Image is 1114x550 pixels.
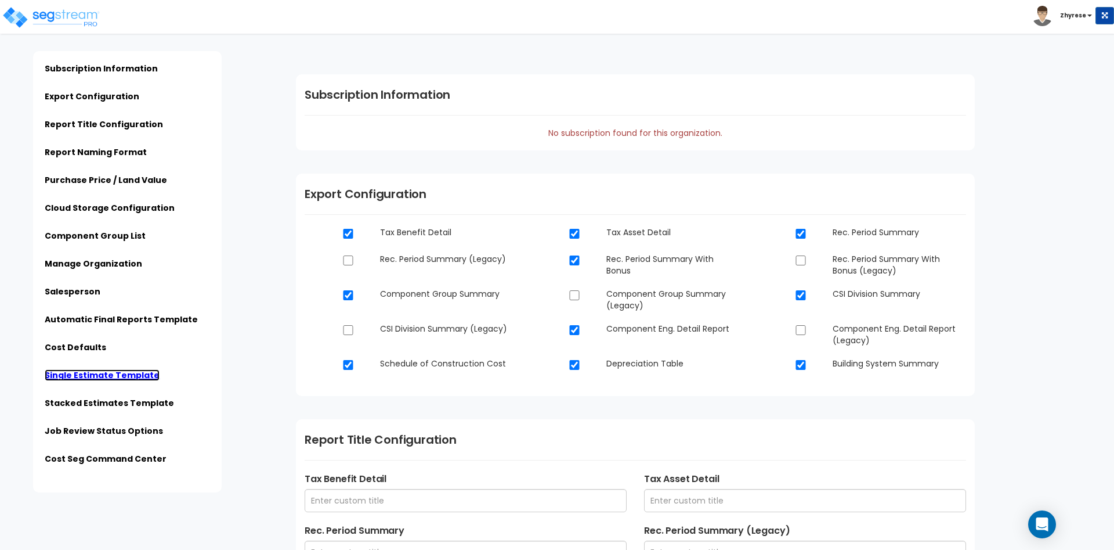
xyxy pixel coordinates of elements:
a: Cost Defaults [45,341,106,353]
a: Automatic Final Reports Template [45,314,198,325]
a: Salesperson [45,286,100,297]
dd: Component Eng. Detail Report [598,323,748,335]
a: Subscription Information [45,63,158,74]
a: Component Group List [45,230,146,242]
a: Stacked Estimates Template [45,397,174,409]
dd: Component Eng. Detail Report (Legacy) [824,323,975,346]
a: Purchase Price / Land Value [45,174,167,186]
a: Single Estimate Template [45,369,160,381]
h1: Export Configuration [305,185,966,203]
a: Manage Organization [45,258,142,269]
a: Cost Seg Command Center [45,453,167,465]
dd: Rec. Period Summary [824,227,975,238]
input: Enter custom title [644,489,966,512]
a: Report Title Configuration [45,118,163,130]
label: Rec. Period Summary (Legacy) [644,524,966,538]
dd: Depreciation Table [598,358,748,369]
img: avatar.png [1032,6,1052,26]
a: Report Naming Format [45,146,147,158]
dd: Building System Summary [824,358,975,369]
input: Enter custom title [305,489,627,512]
span: No subscription found for this organization. [548,127,722,139]
dd: Tax Benefit Detail [371,227,522,238]
a: Job Review Status Options [45,425,163,437]
a: Export Configuration [45,91,139,102]
dd: Rec. Period Summary (Legacy) [371,253,522,265]
label: Rec. Period Summary [305,524,627,538]
label: Tax Asset Detail [644,472,966,486]
img: logo_pro_r.png [2,6,100,29]
dd: Rec. Period Summary With Bonus (Legacy) [824,253,975,276]
dd: CSI Division Summary (Legacy) [371,323,522,335]
dd: CSI Division Summary [824,288,975,300]
dd: Component Group Summary (Legacy) [598,288,748,311]
dd: Rec. Period Summary With Bonus [598,253,748,276]
a: Cloud Storage Configuration [45,202,175,214]
h1: Subscription Information [305,86,966,103]
b: Zhyrese [1060,11,1086,20]
dd: Tax Asset Detail [598,227,748,238]
label: Tax Benefit Detail [305,472,627,486]
dd: Component Group Summary [371,288,522,300]
dd: Schedule of Construction Cost [371,358,522,369]
h1: Report Title Configuration [305,431,966,448]
div: Open Intercom Messenger [1028,511,1056,538]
